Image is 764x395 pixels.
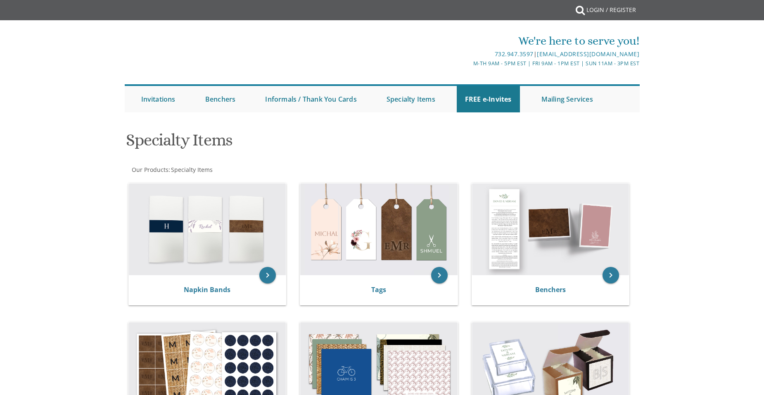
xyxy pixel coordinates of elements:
a: Specialty Items [170,166,213,174]
div: We're here to serve you! [297,33,639,49]
a: keyboard_arrow_right [259,267,276,283]
a: Invitations [133,86,184,112]
a: Napkin Bands [184,285,230,294]
div: : [125,166,382,174]
a: FREE e-Invites [457,86,520,112]
a: Benchers [535,285,566,294]
a: keyboard_arrow_right [431,267,448,283]
img: Benchers [472,183,629,275]
span: Specialty Items [171,166,213,174]
h1: Specialty Items [126,131,463,155]
a: Benchers [197,86,244,112]
a: Our Products [131,166,168,174]
img: Napkin Bands [129,183,286,275]
img: Tags [300,183,458,275]
a: 732.947.3597 [495,50,534,58]
a: [EMAIL_ADDRESS][DOMAIN_NAME] [537,50,639,58]
a: Informals / Thank You Cards [257,86,365,112]
div: | [297,49,639,59]
a: keyboard_arrow_right [603,267,619,283]
a: Tags [371,285,386,294]
a: Mailing Services [533,86,601,112]
div: M-Th 9am - 5pm EST | Fri 9am - 1pm EST | Sun 11am - 3pm EST [297,59,639,68]
a: Specialty Items [378,86,444,112]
